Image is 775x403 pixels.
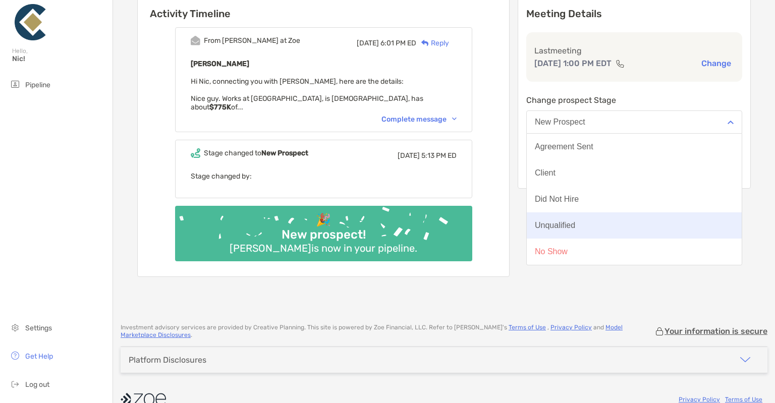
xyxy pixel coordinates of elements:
img: communication type [616,60,625,68]
span: 5:13 PM ED [421,151,457,160]
button: New Prospect [526,110,742,134]
div: Reply [416,38,449,48]
a: Privacy Policy [679,396,720,403]
span: [DATE] [398,151,420,160]
div: 🎉 [312,213,335,227]
span: Log out [25,380,49,389]
strong: $775K [209,103,231,111]
button: Change [698,58,734,69]
div: From [PERSON_NAME] at Zoe [204,36,300,45]
p: Stage changed by: [191,170,457,183]
img: Reply icon [421,40,429,46]
button: Did Not Hire [527,186,742,212]
div: Stage changed to [204,149,308,157]
b: New Prospect [261,149,308,157]
a: Model Marketplace Disclosures [121,324,623,338]
span: 6:01 PM ED [380,39,416,47]
div: Did Not Hire [535,195,579,204]
div: New Prospect [535,118,585,127]
span: [DATE] [357,39,379,47]
span: Hi Nic, connecting you with [PERSON_NAME], here are the details: Nice guy. Works at [GEOGRAPHIC_D... [191,77,423,111]
a: Terms of Use [725,396,762,403]
img: get-help icon [9,350,21,362]
button: Unqualified [527,212,742,239]
img: Chevron icon [452,118,457,121]
div: Agreement Sent [535,142,593,151]
button: Agreement Sent [527,134,742,160]
img: icon arrow [739,354,751,366]
img: Open dropdown arrow [728,121,734,124]
span: Get Help [25,352,53,361]
p: Change prospect Stage [526,94,742,106]
button: Client [527,160,742,186]
a: Terms of Use [509,324,546,331]
img: logout icon [9,378,21,390]
b: [PERSON_NAME] [191,60,249,68]
img: Zoe Logo [12,4,48,40]
img: Event icon [191,36,200,45]
p: [DATE] 1:00 PM EDT [534,57,612,70]
div: Complete message [381,115,457,124]
div: No Show [535,247,568,256]
p: Last meeting [534,44,734,57]
p: Meeting Details [526,8,742,20]
img: pipeline icon [9,78,21,90]
span: Settings [25,324,52,332]
div: Client [535,168,556,178]
div: New prospect! [278,227,370,242]
div: Platform Disclosures [129,355,206,365]
span: Pipeline [25,81,50,89]
img: Confetti [175,206,472,253]
p: Your information is secure [665,326,767,336]
button: No Show [527,239,742,265]
div: Unqualified [535,221,575,230]
span: Nic! [12,54,106,63]
a: Privacy Policy [550,324,592,331]
p: Investment advisory services are provided by Creative Planning . This site is powered by Zoe Fina... [121,324,654,339]
div: [PERSON_NAME] is now in your pipeline. [226,242,421,254]
img: Event icon [191,148,200,158]
img: settings icon [9,321,21,333]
